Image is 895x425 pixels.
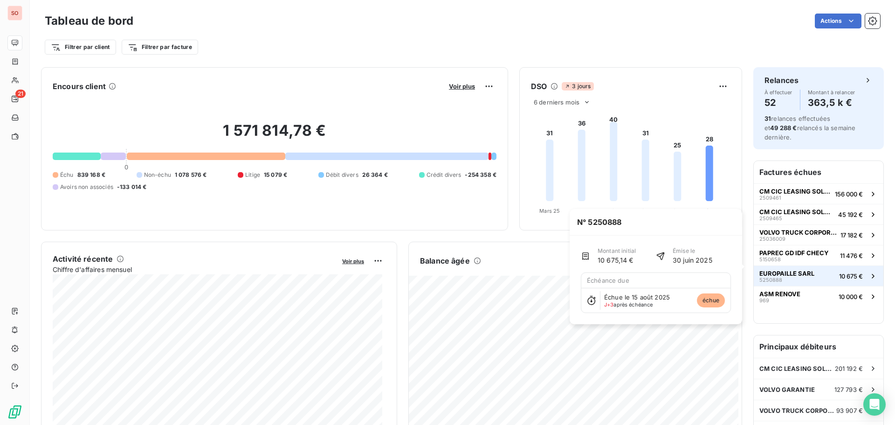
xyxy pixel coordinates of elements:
[245,171,260,179] span: Litige
[60,183,113,191] span: Avoirs non associés
[534,98,579,106] span: 6 derniers mois
[362,171,388,179] span: 26 364 €
[759,229,837,236] span: VOLVO TRUCK CORPORATION (EQ)
[759,277,782,283] span: 5250888
[759,298,769,303] span: 969
[759,407,836,414] span: VOLVO TRUCK CORPORATION (CO)
[835,365,863,372] span: 201 192 €
[863,393,886,416] div: Open Intercom Messenger
[764,90,792,95] span: À effectuer
[754,245,883,265] button: PAPREC GD IDF CHECY515065811 476 €
[539,208,560,214] tspan: Mars 25
[697,293,725,307] span: échue
[759,257,781,262] span: 5150658
[764,75,799,86] h6: Relances
[45,40,116,55] button: Filtrer par client
[175,171,207,179] span: 1 078 576 €
[420,255,470,266] h6: Balance âgée
[117,183,147,191] span: -133 014 €
[759,195,781,201] span: 2509461
[759,236,785,242] span: 25036009
[326,171,358,179] span: Débit divers
[7,91,22,106] a: 21
[605,208,622,214] tspan: Mai 25
[60,171,74,179] span: Échu
[754,204,883,224] button: CM CIC LEASING SOLUTIONS250946545 192 €
[573,208,590,214] tspan: Avr. 25
[835,190,863,198] span: 156 000 €
[636,208,655,214] tspan: Juin 25
[604,302,653,307] span: après échéance
[15,90,26,98] span: 21
[465,171,496,179] span: -254 358 €
[77,171,105,179] span: 839 168 €
[604,301,613,308] span: J+3
[598,247,636,255] span: Montant initial
[754,183,883,204] button: CM CIC LEASING SOLUTIONS2509461156 000 €
[604,293,670,301] span: Échue le 15 août 2025
[759,386,815,393] span: VOLVO GARANTIE
[840,231,863,239] span: 17 182 €
[7,404,22,419] img: Logo LeanPay
[759,188,831,195] span: CM CIC LEASING SOLUTIONS
[449,83,475,90] span: Voir plus
[7,6,22,21] div: SO
[342,258,364,265] span: Voir plus
[531,81,547,92] h6: DSO
[840,252,863,259] span: 11 476 €
[838,211,863,218] span: 45 192 €
[570,209,629,235] span: N° 5250888
[834,386,863,393] span: 127 793 €
[815,14,861,28] button: Actions
[587,277,629,284] span: Échéance due
[53,81,106,92] h6: Encours client
[122,40,198,55] button: Filtrer par facture
[754,265,883,286] button: EUROPAILLE SARL525088810 675 €
[668,208,687,214] tspan: Juil. 25
[759,249,829,257] span: PAPREC GD IDF CHECY
[754,161,883,183] h6: Factures échues
[764,115,771,122] span: 31
[427,171,461,179] span: Crédit divers
[839,293,863,300] span: 10 000 €
[808,90,855,95] span: Montant à relancer
[339,257,367,265] button: Voir plus
[839,272,863,280] span: 10 675 €
[764,95,792,110] h4: 52
[264,171,287,179] span: 15 079 €
[759,208,834,216] span: CM CIC LEASING SOLUTIONS
[673,247,712,255] span: Émise le
[754,335,883,358] h6: Principaux débiteurs
[699,208,720,214] tspan: Août 25
[45,13,133,29] h3: Tableau de bord
[53,121,496,149] h2: 1 571 814,78 €
[808,95,855,110] h4: 363,5 k €
[764,115,855,141] span: relances effectuées et relancés la semaine dernière.
[759,290,800,298] span: ASM RENOVE
[562,82,593,91] span: 3 jours
[673,255,712,265] span: 30 juin 2025
[836,407,863,414] span: 93 907 €
[124,163,128,171] span: 0
[759,365,835,372] span: CM CIC LEASING SOLUTIONS
[53,265,336,274] span: Chiffre d'affaires mensuel
[53,253,113,265] h6: Activité récente
[598,255,636,265] span: 10 675,14 €
[754,224,883,245] button: VOLVO TRUCK CORPORATION (EQ)2503600917 182 €
[144,171,171,179] span: Non-échu
[759,216,782,221] span: 2509465
[759,270,814,277] span: EUROPAILLE SARL
[770,124,797,132] span: 49 288 €
[754,286,883,307] button: ASM RENOVE96910 000 €
[446,82,478,91] button: Voir plus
